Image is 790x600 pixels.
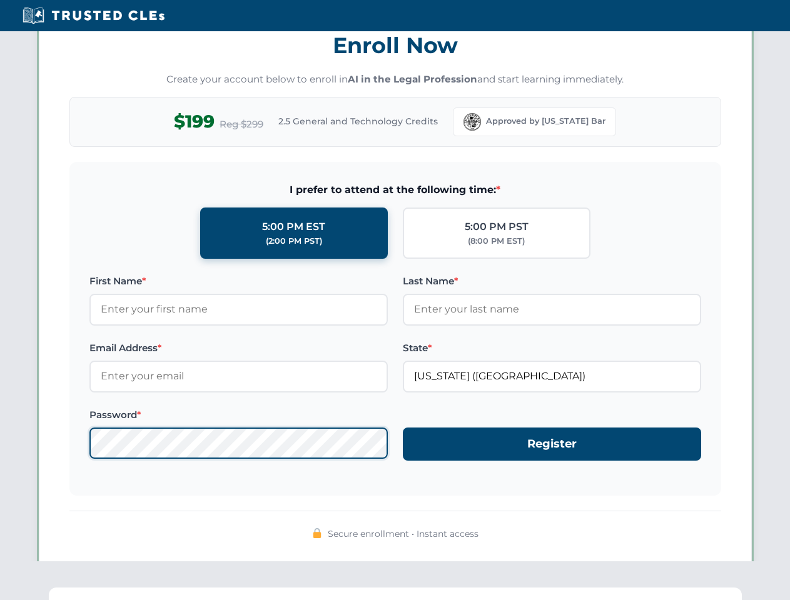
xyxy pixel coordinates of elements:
[89,341,388,356] label: Email Address
[220,117,263,132] span: Reg $299
[278,114,438,128] span: 2.5 General and Technology Credits
[463,113,481,131] img: Florida Bar
[174,107,215,136] span: $199
[403,341,701,356] label: State
[348,73,477,85] strong: AI in the Legal Profession
[89,294,388,325] input: Enter your first name
[19,6,168,25] img: Trusted CLEs
[328,527,479,541] span: Secure enrollment • Instant access
[69,72,721,87] p: Create your account below to enroll in and start learning immediately.
[89,407,388,422] label: Password
[312,528,322,538] img: 🔒
[262,219,325,235] div: 5:00 PM EST
[89,182,701,198] span: I prefer to attend at the following time:
[266,235,322,247] div: (2:00 PM PST)
[69,26,721,65] h3: Enroll Now
[89,274,388,289] label: First Name
[465,219,529,235] div: 5:00 PM PST
[486,115,605,127] span: Approved by [US_STATE] Bar
[403,427,701,461] button: Register
[403,361,701,392] input: Florida (FL)
[403,294,701,325] input: Enter your last name
[89,361,388,392] input: Enter your email
[468,235,525,247] div: (8:00 PM EST)
[403,274,701,289] label: Last Name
